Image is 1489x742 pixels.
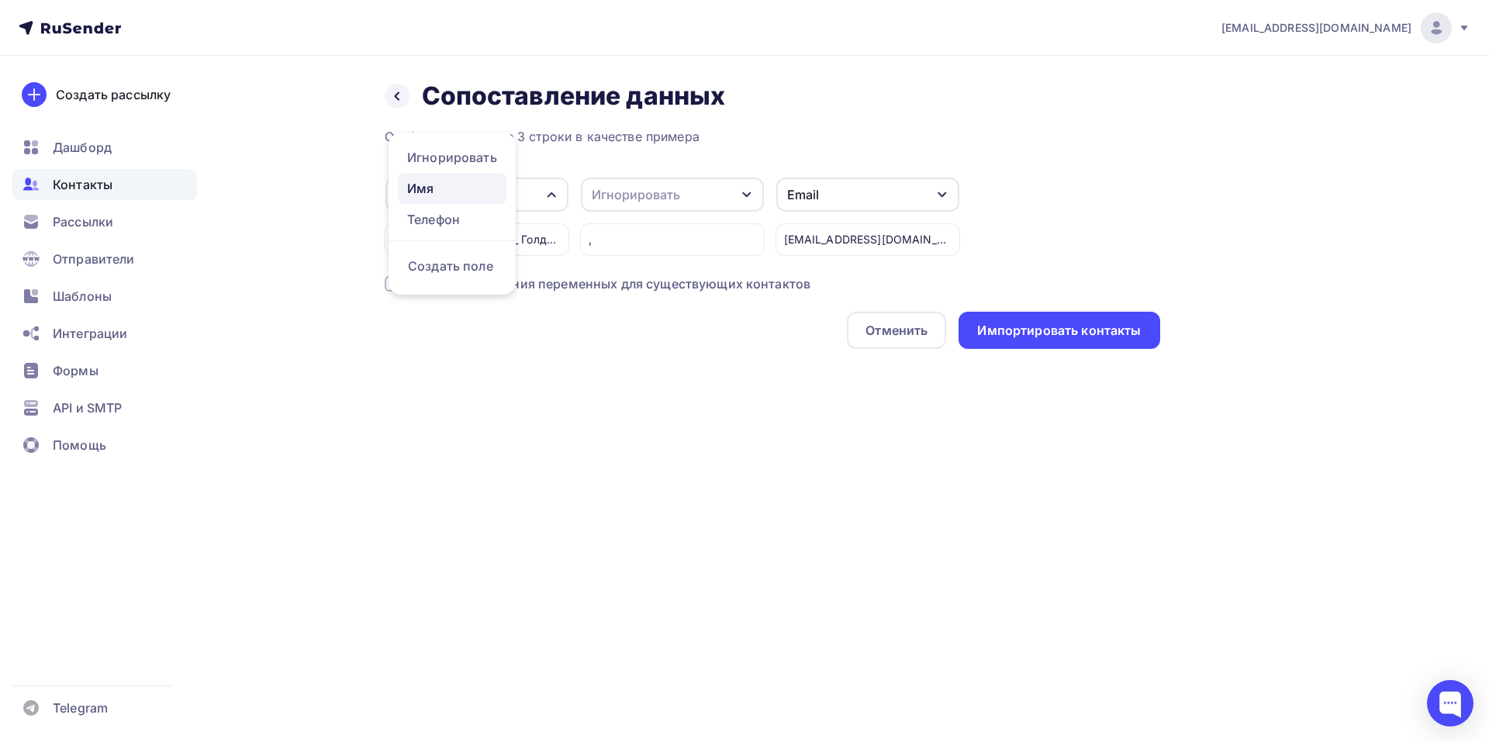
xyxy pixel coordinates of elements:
a: Отправители [12,243,197,274]
div: [EMAIL_ADDRESS][DOMAIN_NAME] [776,223,960,256]
span: Формы [53,361,98,380]
ul: Игнорировать [389,133,516,295]
span: Дашборд [53,138,112,157]
span: Шаблоны [53,287,112,305]
a: Формы [12,355,197,386]
div: Телефон [407,210,497,229]
a: Шаблоны [12,281,197,312]
h2: Сопоставление данных [422,81,726,112]
div: Импортировать контакты [977,322,1141,340]
div: Игнорировать [592,185,680,204]
div: Обновить значения переменных для существующих контактов [413,274,811,293]
span: Telegram [53,699,108,717]
button: Игнорировать [580,177,765,212]
span: Рассылки [53,212,113,231]
div: , [580,223,765,256]
span: Помощь [53,436,106,454]
div: Игнорировать [407,148,497,167]
span: Контакты [53,175,112,194]
div: Создать рассылку [56,85,171,104]
button: Игнорировать [385,177,569,212]
a: Рассылки [12,206,197,237]
span: [EMAIL_ADDRESS][DOMAIN_NAME] [1221,20,1411,36]
button: Email [776,177,960,212]
span: Интеграции [53,324,127,343]
div: Отменить [865,321,928,340]
div: Имя [407,179,497,198]
a: Дашборд [12,132,197,163]
div: Отображаем первые 3 строки в качестве примера [385,127,1160,146]
div: [PERSON_NAME]Э. ИП_ Голден Хаус_ АС-Консалтинг [385,223,569,256]
span: API и SMTP [53,399,122,417]
a: [EMAIL_ADDRESS][DOMAIN_NAME] [1221,12,1470,43]
div: Email [787,185,819,204]
div: Создать поле [398,247,506,285]
a: Контакты [12,169,197,200]
span: Отправители [53,250,135,268]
